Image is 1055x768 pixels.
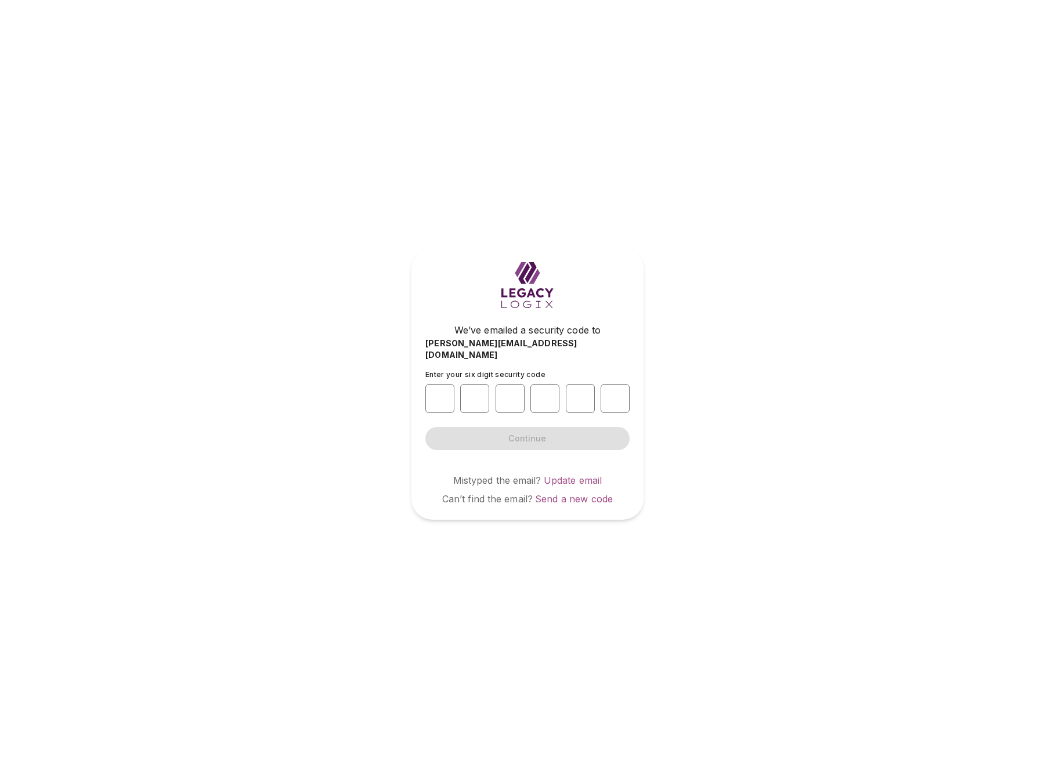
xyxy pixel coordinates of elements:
[453,474,541,486] span: Mistyped the email?
[454,323,601,337] span: We’ve emailed a security code to
[425,370,545,379] span: Enter your six digit security code
[425,338,630,361] span: [PERSON_NAME][EMAIL_ADDRESS][DOMAIN_NAME]
[535,493,613,505] a: Send a new code
[442,493,533,505] span: Can’t find the email?
[544,474,602,486] a: Update email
